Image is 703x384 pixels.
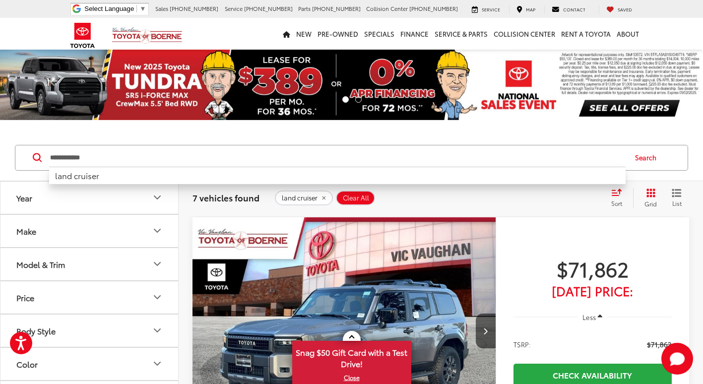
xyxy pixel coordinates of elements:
button: remove land%20cruiser [275,191,333,205]
a: Collision Center [491,18,558,50]
span: Map [526,6,535,12]
img: Vic Vaughan Toyota of Boerne [112,27,183,44]
span: $71,862 [647,339,672,349]
a: Service [464,5,508,13]
span: Collision Center [366,4,408,12]
img: Toyota [64,19,101,52]
button: ColorColor [0,348,179,380]
span: List [672,199,682,207]
span: [PHONE_NUMBER] [244,4,293,12]
a: Specials [361,18,397,50]
button: Model & TrimModel & Trim [0,248,179,280]
a: About [614,18,642,50]
button: YearYear [0,182,179,214]
button: Toggle Chat Window [661,343,693,375]
button: Select sort value [606,188,633,208]
div: Model & Trim [16,259,65,269]
a: New [293,18,315,50]
div: Make [16,226,36,236]
button: Grid View [633,188,664,208]
span: Parts [298,4,311,12]
span: Contact [563,6,585,12]
span: TSRP: [513,339,531,349]
span: Less [582,313,596,321]
span: Service [225,4,243,12]
div: Year [151,192,163,203]
a: Contact [544,5,593,13]
span: Sort [611,199,622,207]
span: land cruiser [282,194,318,202]
a: Pre-Owned [315,18,361,50]
span: [PHONE_NUMBER] [312,4,361,12]
svg: Start Chat [661,343,693,375]
span: [DATE] Price: [513,286,672,296]
span: Grid [644,199,657,208]
span: [PHONE_NUMBER] [409,4,458,12]
span: Sales [155,4,168,12]
div: Price [151,291,163,303]
button: Less [578,308,608,326]
div: Make [151,225,163,237]
div: Year [16,193,32,202]
div: Color [16,359,38,369]
button: MakeMake [0,215,179,247]
button: List View [664,188,689,208]
a: Rent a Toyota [558,18,614,50]
a: Finance [397,18,432,50]
a: My Saved Vehicles [599,5,639,13]
span: [PHONE_NUMBER] [170,4,218,12]
button: Body StyleBody Style [0,315,179,347]
div: Body Style [16,326,56,335]
div: Price [16,293,34,302]
button: PricePrice [0,281,179,314]
span: $71,862 [513,256,672,281]
a: Map [509,5,543,13]
span: ▼ [139,5,146,12]
a: Select Language​ [84,5,146,12]
span: Snag $50 Gift Card with a Test Drive! [293,342,410,372]
div: Color [151,358,163,370]
span: Service [482,6,500,12]
span: 7 vehicles found [192,192,259,203]
span: Select Language [84,5,134,12]
div: Model & Trim [151,258,163,270]
a: Home [280,18,293,50]
li: land cruiser [49,167,626,184]
button: Search [626,145,671,170]
span: Saved [618,6,632,12]
a: Service & Parts: Opens in a new tab [432,18,491,50]
div: Body Style [151,324,163,336]
input: Search by Make, Model, or Keyword [49,146,626,170]
button: Next image [476,314,496,348]
button: Clear All [336,191,375,205]
span: Clear All [343,194,369,202]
